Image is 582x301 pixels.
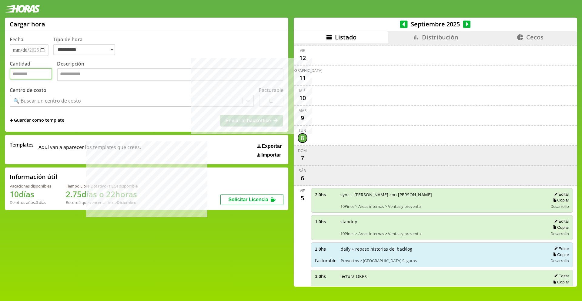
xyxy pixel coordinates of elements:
[10,36,23,43] label: Fecha
[298,153,307,163] div: 7
[340,192,544,198] span: sync + [PERSON_NAME] con [PERSON_NAME]
[298,53,307,63] div: 12
[340,273,544,279] span: lectura OKRs
[256,143,283,149] button: Exportar
[552,273,569,279] button: Editar
[422,33,458,41] span: Distribución
[261,152,281,158] span: Importar
[340,231,544,236] span: 10Pines > Areas internas > Ventas y preventa
[408,20,463,28] span: Septiembre 2025
[220,194,283,205] button: Solicitar Licencia
[10,60,57,83] label: Cantidad
[552,192,569,197] button: Editar
[315,246,336,252] span: 2.0 hs
[299,128,306,133] div: lun
[315,192,336,198] span: 2.0 hs
[298,113,307,123] div: 9
[13,97,81,104] div: 🔍 Buscar un centro de costo
[315,273,336,279] span: 3.0 hs
[10,87,46,93] label: Centro de costo
[66,200,138,205] div: Recordá que vencen a fin de
[340,285,544,291] span: 10Pines > Desarrollo profesional > Capacitaciones internas > Sense & Respond
[299,88,306,93] div: mié
[551,279,569,285] button: Copiar
[298,193,307,203] div: 5
[551,252,569,257] button: Copiar
[57,68,283,81] textarea: Descripción
[294,43,577,286] div: scrollable content
[10,189,51,200] h1: 10 días
[53,36,120,56] label: Tipo de hora
[341,258,544,263] span: Proyectos > [GEOGRAPHIC_DATA] Seguros
[550,285,569,291] span: Desarrollo
[551,225,569,230] button: Copiar
[300,48,305,53] div: vie
[5,5,40,13] img: logotipo
[10,68,52,79] input: Cantidad
[259,87,283,93] label: Facturable
[57,60,283,83] label: Descripción
[341,246,544,252] span: daily + repaso historias del backlog
[10,20,45,28] h1: Cargar hora
[550,258,569,263] span: Desarrollo
[552,246,569,251] button: Editar
[298,73,307,83] div: 11
[300,188,305,193] div: vie
[551,198,569,203] button: Copiar
[340,219,544,225] span: standup
[299,108,306,113] div: mar
[117,200,136,205] b: Diciembre
[66,183,138,189] div: Tiempo Libre Optativo (TiLO) disponible
[298,133,307,143] div: 8
[340,204,544,209] span: 10Pines > Areas internas > Ventas y preventa
[228,197,268,202] span: Solicitar Licencia
[315,258,336,263] span: Facturable
[550,204,569,209] span: Desarrollo
[299,168,306,173] div: sáb
[66,189,138,200] h1: 2.75 días o 22 horas
[526,33,544,41] span: Cecos
[10,200,51,205] div: De otros años: 0 días
[298,173,307,183] div: 6
[10,117,13,124] span: +
[298,93,307,103] div: 10
[298,148,307,153] div: dom
[10,173,57,181] h2: Información útil
[262,144,282,149] span: Exportar
[10,141,34,148] span: Templates
[53,44,115,55] select: Tipo de hora
[38,141,141,158] span: Aqui van a aparecer los templates que crees.
[10,117,64,124] span: +Guardar como template
[552,219,569,224] button: Editar
[315,219,336,225] span: 1.0 hs
[10,183,51,189] div: Vacaciones disponibles
[283,68,323,73] div: [DEMOGRAPHIC_DATA]
[550,231,569,236] span: Desarrollo
[335,33,356,41] span: Listado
